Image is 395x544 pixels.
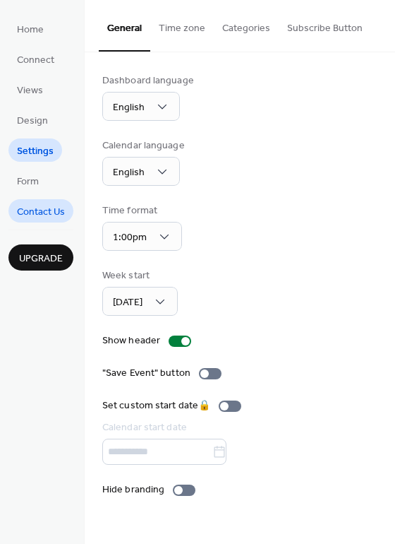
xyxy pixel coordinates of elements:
div: Calendar language [102,138,185,153]
span: Views [17,83,43,98]
button: Upgrade [8,244,73,271]
a: Connect [8,47,63,71]
a: Form [8,169,47,192]
a: Contact Us [8,199,73,223]
div: Show header [102,333,160,348]
span: Form [17,175,39,189]
div: Hide branding [102,483,164,497]
span: Design [17,114,48,129]
a: Views [8,78,51,101]
span: [DATE] [113,293,142,312]
span: Settings [17,144,54,159]
span: Connect [17,53,54,68]
a: Design [8,108,56,131]
a: Settings [8,138,62,162]
span: 1:00pm [113,228,147,247]
div: "Save Event" button [102,366,190,381]
span: Home [17,23,44,37]
span: English [113,163,145,182]
a: Home [8,17,52,40]
span: Upgrade [19,252,63,266]
span: English [113,98,145,117]
div: Time format [102,203,179,218]
span: Contact Us [17,205,65,220]
div: Week start [102,268,175,283]
div: Dashboard language [102,73,194,88]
